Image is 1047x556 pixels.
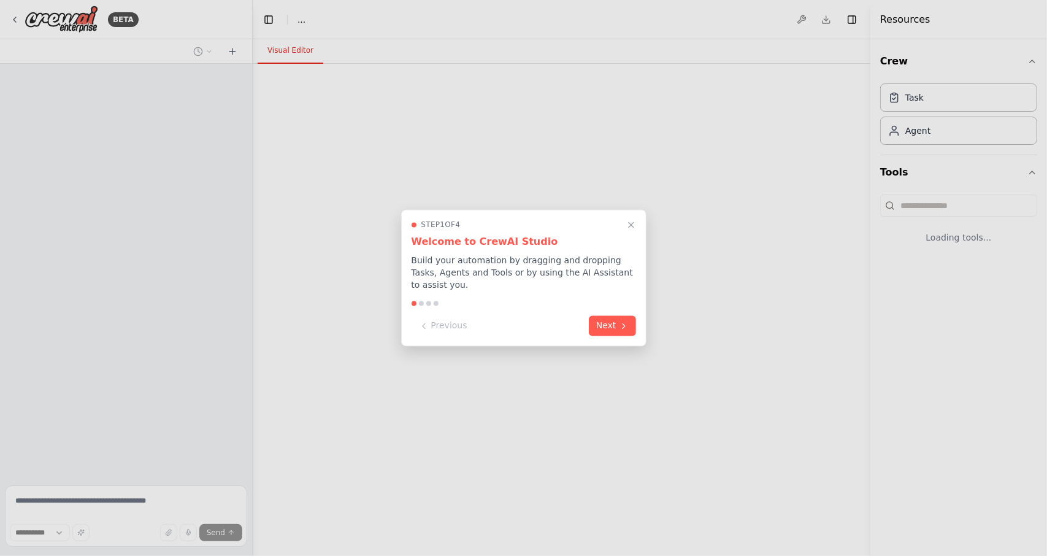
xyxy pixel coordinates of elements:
button: Next [589,316,636,336]
button: Hide left sidebar [260,11,277,28]
button: Previous [412,316,475,336]
p: Build your automation by dragging and dropping Tasks, Agents and Tools or by using the AI Assista... [412,255,636,292]
span: Step 1 of 4 [421,220,461,230]
h3: Welcome to CrewAI Studio [412,235,636,250]
button: Close walkthrough [624,218,639,233]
